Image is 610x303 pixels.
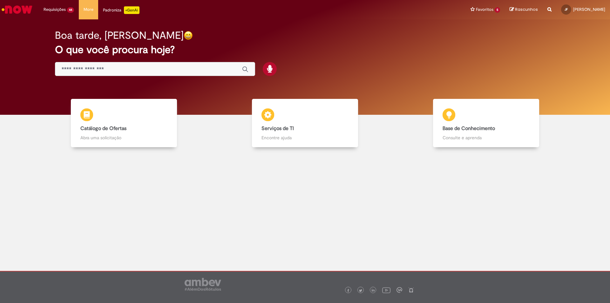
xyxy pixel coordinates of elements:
p: Consulte e aprenda [443,134,530,141]
img: ServiceNow [1,3,33,16]
p: Abra uma solicitação [80,134,167,141]
b: Base de Conhecimento [443,125,495,132]
span: Requisições [44,6,66,13]
img: logo_footer_facebook.png [347,289,350,292]
a: Base de Conhecimento Consulte e aprenda [396,99,577,148]
p: Encontre ajuda [261,134,349,141]
span: 5 [495,7,500,13]
h2: Boa tarde, [PERSON_NAME] [55,30,184,41]
span: Favoritos [476,6,493,13]
span: More [84,6,93,13]
b: Catálogo de Ofertas [80,125,126,132]
img: logo_footer_youtube.png [382,286,390,294]
span: 44 [67,7,74,13]
b: Serviços de TI [261,125,294,132]
h2: O que você procura hoje? [55,44,555,55]
a: Serviços de TI Encontre ajuda [214,99,396,148]
div: Padroniza [103,6,139,14]
img: logo_footer_linkedin.png [372,289,375,293]
p: +GenAi [124,6,139,14]
span: [PERSON_NAME] [573,7,605,12]
img: happy-face.png [184,31,193,40]
span: Rascunhos [515,6,538,12]
img: logo_footer_twitter.png [359,289,362,292]
img: logo_footer_naosei.png [408,287,414,293]
a: Catálogo de Ofertas Abra uma solicitação [33,99,214,148]
span: JF [565,7,568,11]
a: Rascunhos [510,7,538,13]
img: logo_footer_ambev_rotulo_gray.png [185,278,221,291]
img: logo_footer_workplace.png [396,287,402,293]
